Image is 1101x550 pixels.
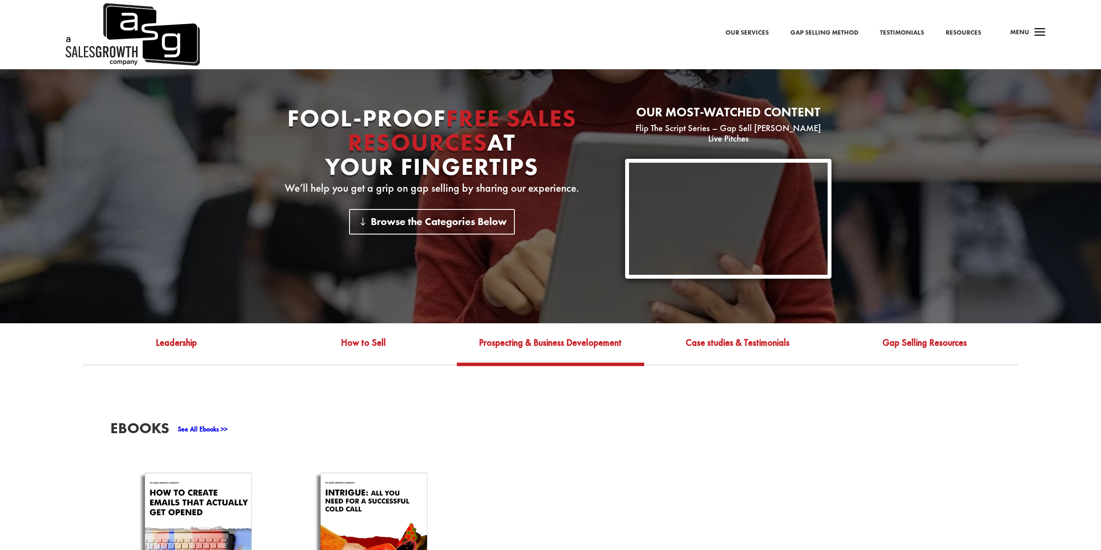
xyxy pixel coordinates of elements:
a: Browse the Categories Below [349,209,515,235]
h2: Our most-watched content [625,106,831,123]
iframe: 15 Cold Email Patterns to Break to Get Replies [629,163,828,274]
a: Gap Selling Resources [831,335,1018,363]
a: Leadership [83,335,270,363]
a: Gap Selling Method [790,27,858,39]
a: Resources [946,27,981,39]
span: Menu [1010,28,1029,36]
p: We’ll help you get a grip on gap selling by sharing our experience. [270,183,594,193]
a: Testimonials [880,27,924,39]
span: Free Sales Resources [348,103,577,158]
p: Flip The Script Series – Gap Sell [PERSON_NAME] Live Pitches [625,123,831,144]
h3: EBooks [110,421,169,440]
a: Our Services [725,27,769,39]
a: How to Sell [270,335,457,363]
h1: Fool-proof At Your Fingertips [270,106,594,183]
a: See All Ebooks >> [178,425,228,434]
span: a [1031,24,1049,42]
a: Case studies & Testimonials [644,335,831,363]
a: Prospecting & Business Developement [457,335,644,363]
